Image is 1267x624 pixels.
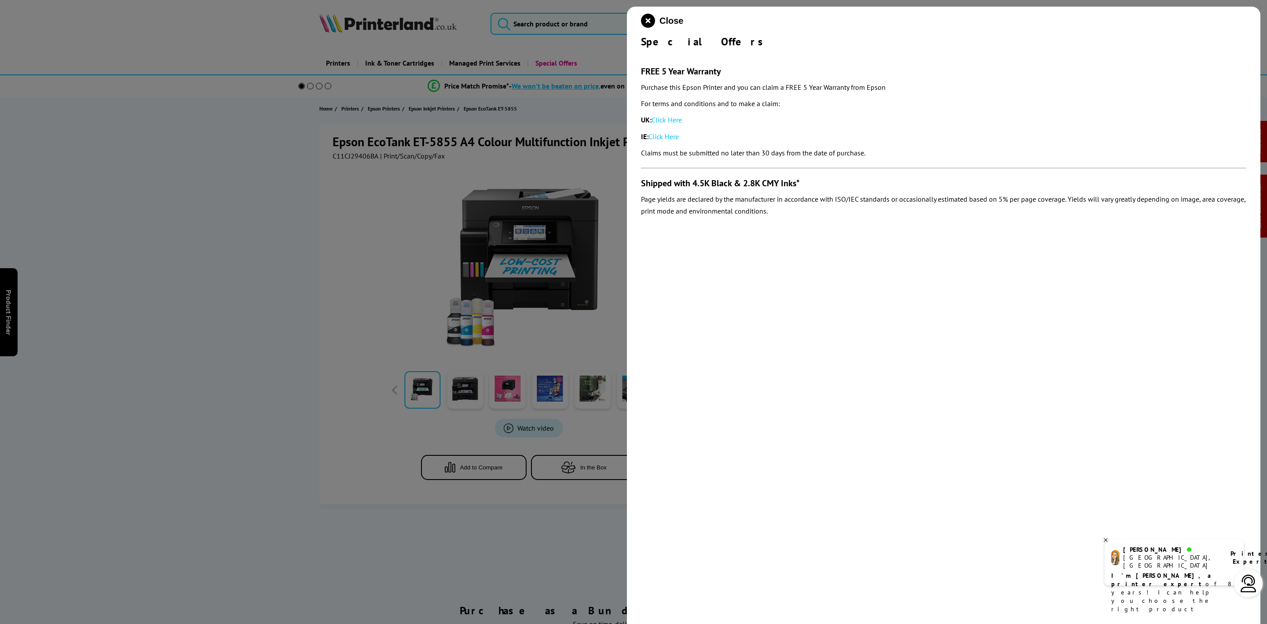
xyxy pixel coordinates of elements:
[659,16,683,26] span: Close
[1111,572,1237,613] p: of 8 years! I can help you choose the right product
[641,115,652,124] strong: UK:
[641,35,1246,48] div: Special Offers
[641,98,1246,110] p: For terms and conditions and to make a claim:
[641,132,648,141] strong: IE:
[652,115,682,124] a: Click Here
[641,147,1246,159] p: Claims must be submitted no later than 30 days from the date of purchase.
[641,81,1246,93] p: Purchase this Epson Printer and you can claim a FREE 5 Year Warranty from Epson
[1111,550,1120,565] img: amy-livechat.png
[641,195,1245,215] em: Page yields are declared by the manufacturer in accordance with ISO/IEC standards or occasionally...
[641,177,1246,189] h3: Shipped with 4.5K Black & 2.8K CMY Inks*
[1123,554,1219,569] div: [GEOGRAPHIC_DATA], [GEOGRAPHIC_DATA]
[1240,575,1257,592] img: user-headset-light.svg
[641,66,1246,77] h3: FREE 5 Year Warranty
[641,14,683,28] button: close modal
[1111,572,1214,588] b: I'm [PERSON_NAME], a printer expert
[1123,546,1219,554] div: [PERSON_NAME]
[648,132,679,141] a: Click Here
